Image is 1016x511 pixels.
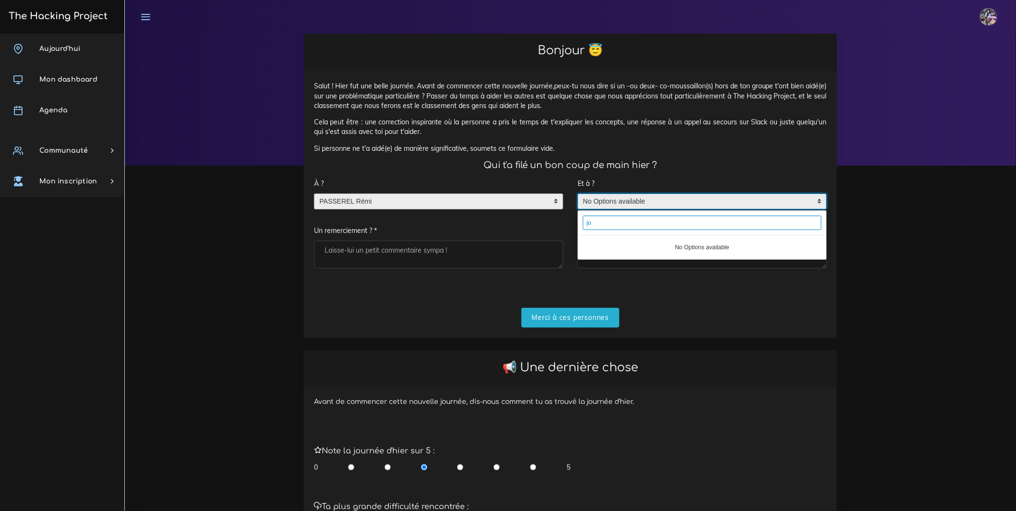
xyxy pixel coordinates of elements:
h4: Qui t'a filé un bon coup de main hier ? [314,160,827,170]
p: Si personne ne t'a aidé(e) de manière significative, soumets ce formulaire vide. [314,144,827,153]
h6: Avant de commencer cette nouvelle journée, dis-nous comment tu as trouvé la journée d'hier. [314,398,827,406]
img: eg54bupqcshyolnhdacp.jpg [980,8,997,25]
label: À ? [314,174,324,194]
div: 0 5 [314,462,570,472]
label: Et à ? [578,174,594,194]
h3: The Hacking Project [6,11,108,22]
span: PASSEREL Rémi [314,194,548,209]
p: Cela peut être : une correction inspirante où la personne a pris le temps de t'expliquer les conc... [314,117,827,137]
span: No Options available [578,236,826,260]
span: Agenda [39,107,67,114]
h5: Note la journée d'hier sur 5 : [314,447,827,456]
span: Aujourd'hui [39,45,80,52]
p: Salut ! Hier fut une belle journée. Avant de commencer cette nouvelle journée,peux-tu nous dire s... [314,81,827,110]
span: Mon dashboard [39,76,97,83]
span: Communauté [39,147,88,154]
span: Mon inscription [39,178,97,185]
input: écrivez 3 charactères minimum pour afficher les résultats [583,216,822,230]
h2: 📢 Une dernière chose [314,361,827,375]
h2: Bonjour 😇 [314,44,827,58]
label: Un remerciement ? * [314,221,377,241]
input: Merci à ces personnes [521,308,620,328]
span: No Options available [578,194,812,209]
